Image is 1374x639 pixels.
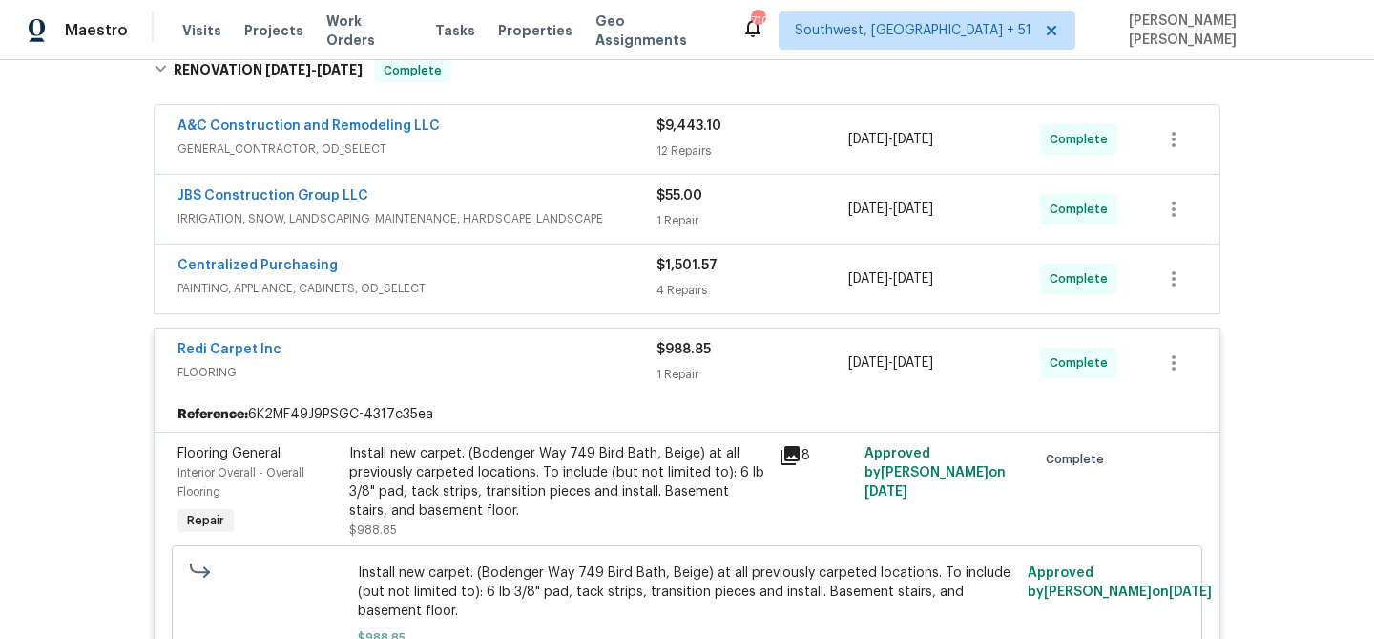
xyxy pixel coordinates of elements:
div: 12 Repairs [656,141,848,160]
div: 710 [751,11,764,31]
div: RENOVATION [DATE]-[DATE]Complete [148,40,1226,101]
span: [DATE] [1169,586,1212,599]
span: $9,443.10 [656,119,721,133]
span: IRRIGATION, SNOW, LANDSCAPING_MAINTENANCE, HARDSCAPE_LANDSCAPE [177,209,656,228]
b: Reference: [177,405,248,424]
span: FLOORING [177,363,656,382]
span: Work Orders [326,11,412,50]
span: Maestro [65,21,128,40]
span: Visits [182,21,221,40]
span: Complete [1050,353,1115,373]
span: Interior Overall - Overall Flooring [177,467,304,498]
span: $988.85 [349,524,397,536]
span: $988.85 [656,343,711,356]
div: 4 Repairs [656,281,848,300]
span: $55.00 [656,189,702,202]
div: 6K2MF49J9PSGC-4317c35ea [155,397,1219,432]
span: [DATE] [893,202,933,216]
span: Repair [179,511,232,530]
span: [PERSON_NAME] [PERSON_NAME] [1121,11,1345,50]
span: [DATE] [848,202,888,216]
h6: RENOVATION [174,59,363,82]
span: [DATE] [893,133,933,146]
span: Properties [498,21,572,40]
span: [DATE] [317,63,363,76]
span: Complete [1050,200,1115,219]
span: - [265,63,363,76]
span: [DATE] [893,272,933,286]
span: Install new carpet. (Bodenger Way 749 Bird Bath, Beige) at all previously carpeted locations. To ... [358,564,1017,621]
a: A&C Construction and Remodeling LLC [177,119,440,133]
span: [DATE] [893,356,933,370]
div: 8 [779,444,853,467]
span: Projects [244,21,303,40]
span: [DATE] [848,133,888,146]
span: GENERAL_CONTRACTOR, OD_SELECT [177,139,656,159]
span: Flooring General [177,447,281,460]
span: Approved by [PERSON_NAME] on [864,447,1006,499]
span: - [848,353,933,373]
span: [DATE] [848,272,888,286]
span: $1,501.57 [656,259,718,272]
a: Redi Carpet Inc [177,343,281,356]
span: Complete [1046,450,1112,469]
span: [DATE] [265,63,311,76]
span: - [848,269,933,288]
div: 1 Repair [656,211,848,230]
span: PAINTING, APPLIANCE, CABINETS, OD_SELECT [177,279,656,298]
div: 1 Repair [656,365,848,384]
span: [DATE] [848,356,888,370]
span: - [848,130,933,149]
span: Approved by [PERSON_NAME] on [1028,566,1212,599]
a: JBS Construction Group LLC [177,189,368,202]
span: Tasks [435,24,475,37]
span: Geo Assignments [595,11,718,50]
span: Complete [1050,130,1115,149]
span: [DATE] [864,485,907,499]
span: Southwest, [GEOGRAPHIC_DATA] + 51 [795,21,1031,40]
span: - [848,200,933,219]
a: Centralized Purchasing [177,259,338,272]
div: Install new carpet. (Bodenger Way 749 Bird Bath, Beige) at all previously carpeted locations. To ... [349,444,767,521]
span: Complete [376,61,449,80]
span: Complete [1050,269,1115,288]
